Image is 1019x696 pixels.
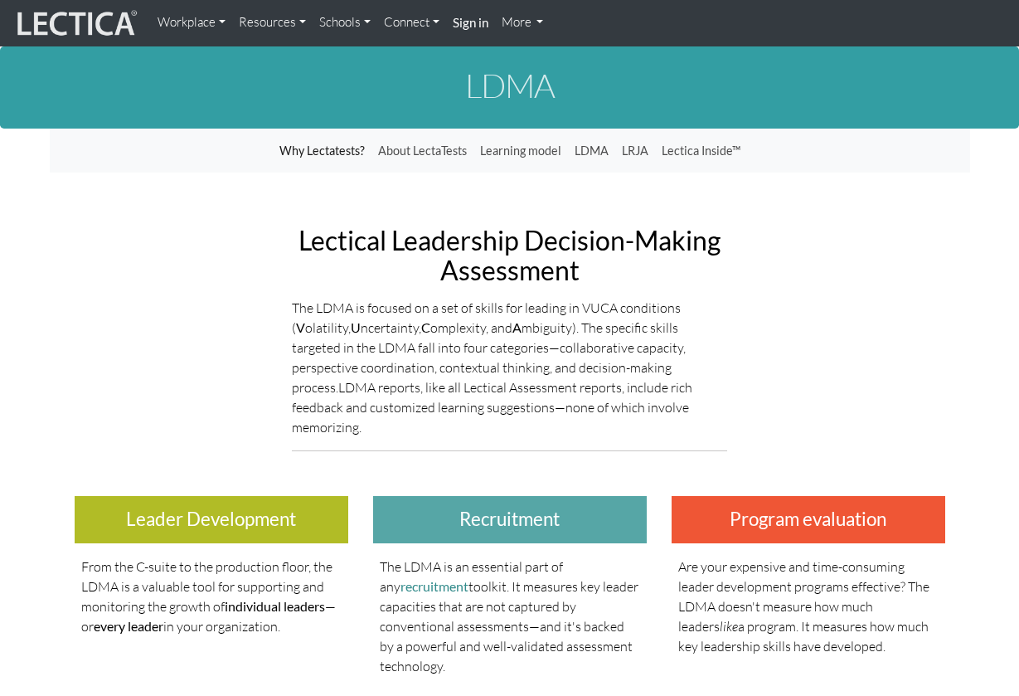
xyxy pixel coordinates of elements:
strong: individual leaders [225,598,325,614]
h2: Lectical Leadership Decision-Making Assessment [292,226,727,284]
a: Schools [313,7,377,39]
a: Learning model [473,135,568,167]
em: like [720,618,738,635]
p: The LDMA is an essential part of any toolkit. It measures key leader capacities that are not capt... [380,557,640,676]
h3: Program evaluation [672,496,945,543]
a: LDMA [568,135,615,167]
a: About LectaTests [371,135,473,167]
p: The LDMA is focused on a set of skills for leading in VUCA conditions ( olatility, ncertainty, om... [292,298,727,437]
strong: C [421,319,430,335]
strong: V [296,319,305,335]
a: Workplace [151,7,232,39]
img: lecticalive [13,7,138,39]
p: From the C-suite to the production floor, the LDMA is a valuable tool for supporting and monitori... [81,557,342,636]
a: recruitment [400,578,468,594]
strong: every leader [94,618,163,634]
a: Lectica Inside™ [655,135,747,167]
a: LRJA [615,135,655,167]
a: Why Lectatests? [273,135,371,167]
strong: U [351,319,361,335]
a: Sign in [446,7,495,40]
h1: LDMA [50,67,970,104]
a: Connect [377,7,446,39]
h3: Recruitment [373,496,647,543]
p: Are your expensive and time-consuming leader development programs effective? The LDMA doesn't mea... [678,557,939,656]
h3: Leader Development [75,496,348,543]
strong: A [512,319,522,335]
a: More [495,7,551,39]
strong: Sign in [453,15,488,30]
a: Resources [232,7,313,39]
